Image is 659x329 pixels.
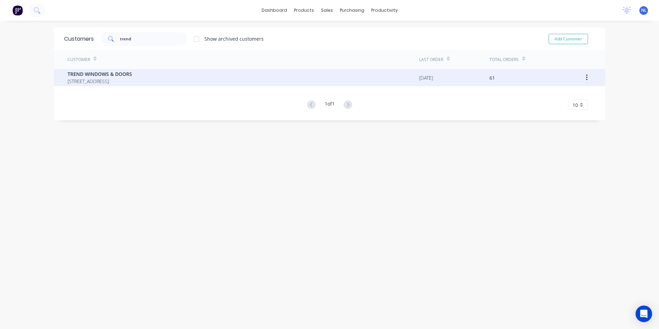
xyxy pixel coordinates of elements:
div: sales [317,5,336,16]
a: dashboard [258,5,291,16]
div: 1 of 1 [325,100,335,110]
div: purchasing [336,5,368,16]
div: Customers [64,35,94,43]
div: Open Intercom Messenger [636,306,652,322]
span: NL [641,7,647,13]
div: productivity [368,5,401,16]
input: Search customers... [120,32,187,46]
span: 10 [572,101,578,109]
span: TREND WINDOWS & DOORS [68,70,132,78]
div: [DATE] [419,74,433,81]
div: products [291,5,317,16]
div: Customer [68,57,90,63]
div: Total Orders [489,57,519,63]
button: Add Customer [549,34,588,44]
img: Factory [12,5,23,16]
span: [STREET_ADDRESS] [68,78,132,85]
div: Show archived customers [204,35,264,42]
div: Last Order [419,57,443,63]
div: 61 [489,74,495,81]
